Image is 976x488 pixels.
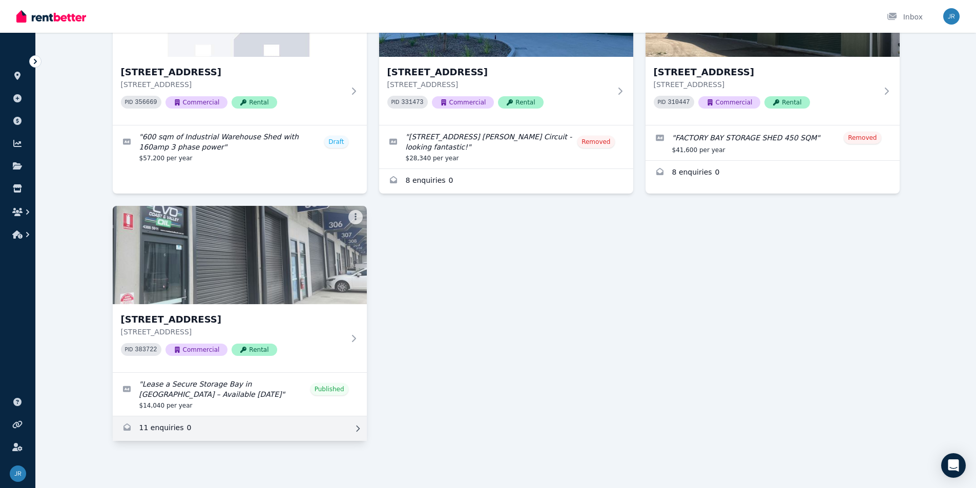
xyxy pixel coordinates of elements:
[387,65,611,79] h3: [STREET_ADDRESS]
[113,206,367,372] a: 304/889 Pacific Hwy, Lisarow[STREET_ADDRESS][STREET_ADDRESS]PID 383722CommercialRental
[498,96,543,109] span: Rental
[165,96,228,109] span: Commercial
[113,373,367,416] a: Edit listing: Lease a Secure Storage Bay in Lisarow – Available July 14th 2025
[348,210,363,224] button: More options
[698,96,761,109] span: Commercial
[646,161,900,185] a: Enquiries for 15 Apprentice Drive, Berkeley Vale
[941,453,966,478] div: Open Intercom Messenger
[401,99,423,106] code: 331473
[121,79,344,90] p: [STREET_ADDRESS]
[113,206,367,304] img: 304/889 Pacific Hwy, Lisarow
[232,344,277,356] span: Rental
[646,125,900,160] a: Edit listing: FACTORY BAY STORAGE SHED 450 SQM
[125,347,133,352] small: PID
[232,96,277,109] span: Rental
[165,344,228,356] span: Commercial
[387,79,611,90] p: [STREET_ADDRESS]
[658,99,666,105] small: PID
[121,312,344,327] h3: [STREET_ADDRESS]
[887,12,923,22] div: Inbox
[668,99,690,106] code: 310447
[654,65,877,79] h3: [STREET_ADDRESS]
[135,99,157,106] code: 356669
[379,169,633,194] a: Enquiries for 15 Apprentice Drive, Berkeley Vale
[654,79,877,90] p: [STREET_ADDRESS]
[121,327,344,337] p: [STREET_ADDRESS]
[125,99,133,105] small: PID
[16,9,86,24] img: RentBetter
[432,96,494,109] span: Commercial
[391,99,400,105] small: PID
[121,65,344,79] h3: [STREET_ADDRESS]
[379,125,633,168] a: Edit listing: 15 Apprentice Dr, U4 Kelly Circuit - looking fantastic!
[135,346,157,353] code: 383722
[113,125,367,168] a: Edit listing: 600 sqm of Industrial Warehouse Shed with 160amp 3 phase power
[764,96,809,109] span: Rental
[113,416,367,441] a: Enquiries for 304/889 Pacific Hwy, Lisarow
[10,465,26,482] img: Jenny Rowe
[943,8,960,25] img: Jenny Rowe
